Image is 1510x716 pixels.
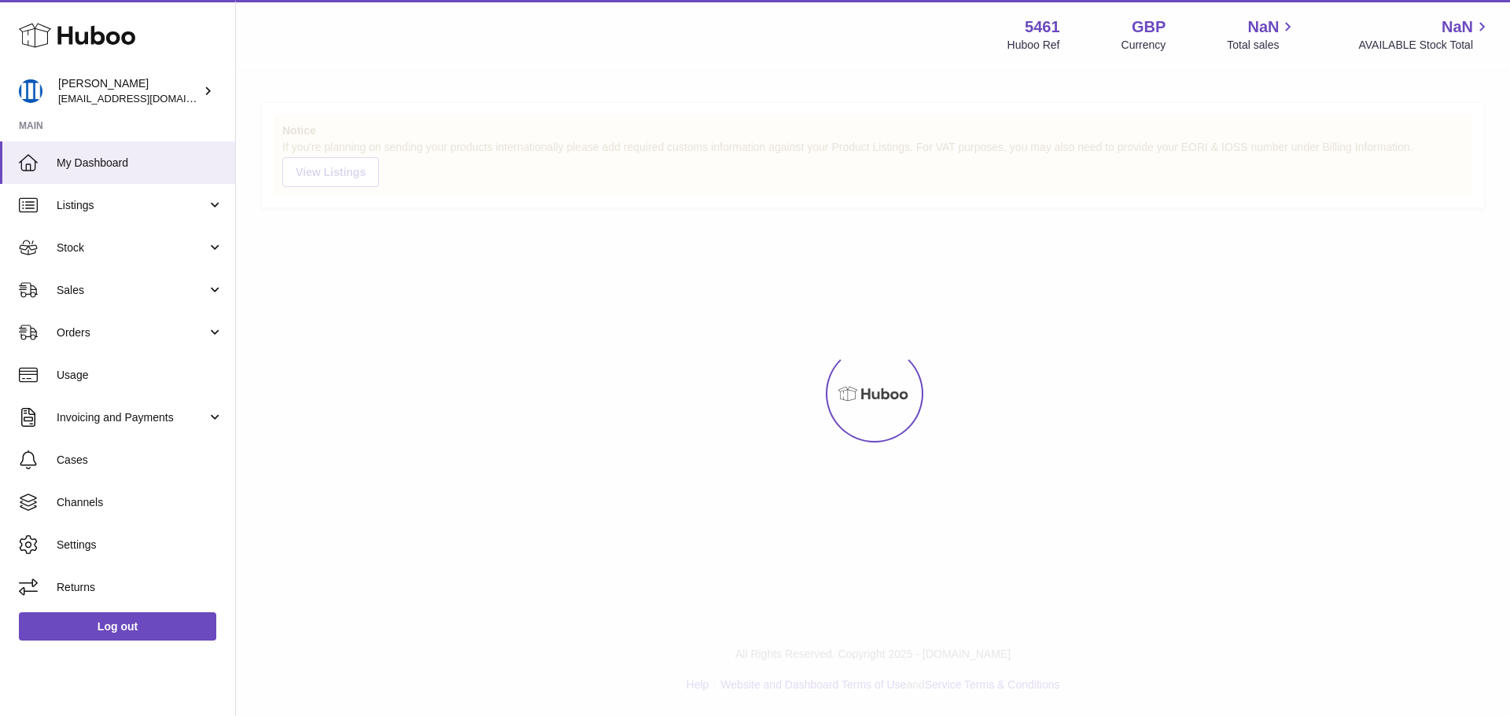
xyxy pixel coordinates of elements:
[57,580,223,595] span: Returns
[57,410,207,425] span: Invoicing and Payments
[1442,17,1473,38] span: NaN
[1025,17,1060,38] strong: 5461
[57,283,207,298] span: Sales
[1227,17,1297,53] a: NaN Total sales
[57,241,207,255] span: Stock
[57,495,223,510] span: Channels
[19,79,42,103] img: oksana@monimoto.com
[58,76,200,106] div: [PERSON_NAME]
[1247,17,1279,38] span: NaN
[57,368,223,383] span: Usage
[57,453,223,468] span: Cases
[1227,38,1297,53] span: Total sales
[1121,38,1166,53] div: Currency
[1132,17,1166,38] strong: GBP
[58,92,231,105] span: [EMAIL_ADDRESS][DOMAIN_NAME]
[57,156,223,171] span: My Dashboard
[57,538,223,553] span: Settings
[57,325,207,340] span: Orders
[19,612,216,641] a: Log out
[1358,38,1491,53] span: AVAILABLE Stock Total
[57,198,207,213] span: Listings
[1007,38,1060,53] div: Huboo Ref
[1358,17,1491,53] a: NaN AVAILABLE Stock Total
